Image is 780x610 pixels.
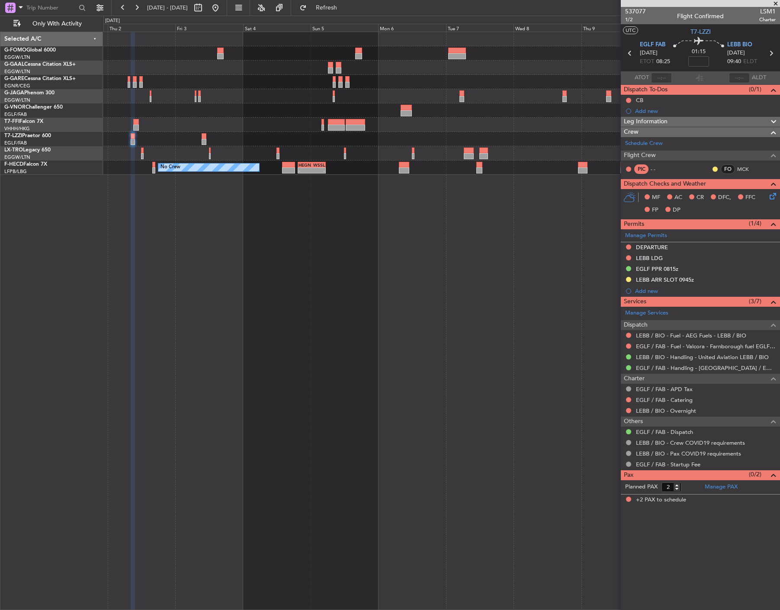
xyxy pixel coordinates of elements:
[378,24,446,32] div: Mon 6
[4,48,56,53] a: G-FOMOGlobal 6000
[4,90,55,96] a: G-JAGAPhenom 300
[727,49,745,58] span: [DATE]
[446,24,514,32] div: Tue 7
[4,162,23,167] span: F-HECD
[635,74,649,82] span: ATOT
[677,12,724,21] div: Flight Confirmed
[295,1,347,15] button: Refresh
[625,483,658,491] label: Planned PAX
[624,470,633,480] span: Pax
[636,343,776,350] a: EGLF / FAB - Fuel - Valcora - Farnborough fuel EGLF / FAB
[749,85,761,94] span: (0/1)
[634,164,648,174] div: PIC
[308,5,345,11] span: Refresh
[737,165,757,173] a: MCK
[640,58,654,66] span: ETOT
[4,76,24,81] span: G-GARE
[624,179,706,189] span: Dispatch Checks and Weather
[651,73,672,83] input: --:--
[26,1,76,14] input: Trip Number
[718,193,731,202] span: DFC,
[4,48,26,53] span: G-FOMO
[635,107,776,115] div: Add new
[581,24,649,32] div: Thu 9
[749,470,761,479] span: (0/2)
[690,27,711,36] span: T7-LZZI
[692,48,706,56] span: 01:15
[624,417,643,427] span: Others
[705,483,738,491] a: Manage PAX
[752,74,766,82] span: ALDT
[4,119,43,124] a: T7-FFIFalcon 7X
[624,127,639,137] span: Crew
[624,85,668,95] span: Dispatch To-Dos
[759,7,776,16] span: LSM1
[624,117,668,127] span: Leg Information
[624,219,644,229] span: Permits
[4,125,30,132] a: VHHH/HKG
[636,254,663,262] div: LEBB LDG
[4,90,24,96] span: G-JAGA
[635,287,776,295] div: Add new
[4,168,27,175] a: LFPB/LBG
[623,26,638,34] button: UTC
[4,148,23,153] span: LX-TRO
[745,193,755,202] span: FFC
[656,58,670,66] span: 08:25
[636,450,741,457] a: LEBB / BIO - Pax COVID19 requirements
[299,168,312,173] div: -
[243,24,311,32] div: Sat 4
[625,7,646,16] span: 537077
[636,428,693,436] a: EGLF / FAB - Dispatch
[651,165,670,173] div: - -
[636,265,678,273] div: EGLF PPR 0815z
[4,105,63,110] a: G-VNORChallenger 650
[624,374,645,384] span: Charter
[636,332,746,339] a: LEBB / BIO - Fuel - AEG Fuels - LEBB / BIO
[514,24,581,32] div: Wed 8
[652,206,658,215] span: FP
[625,139,663,148] a: Schedule Crew
[4,162,47,167] a: F-HECDFalcon 7X
[743,58,757,66] span: ELDT
[624,320,648,330] span: Dispatch
[4,68,30,75] a: EGGW/LTN
[636,244,668,251] div: DEPARTURE
[624,297,646,307] span: Services
[636,396,693,404] a: EGLF / FAB - Catering
[311,24,378,32] div: Sun 5
[4,83,30,89] a: EGNR/CEG
[697,193,704,202] span: CR
[636,385,693,393] a: EGLF / FAB - APD Tax
[311,168,325,173] div: -
[4,140,27,146] a: EGLF/FAB
[160,161,180,174] div: No Crew
[4,133,51,138] a: T7-LZZIPraetor 600
[4,154,30,161] a: EGGW/LTN
[4,97,30,103] a: EGGW/LTN
[636,461,700,468] a: EGLF / FAB - Startup Fee
[108,24,175,32] div: Thu 2
[636,407,696,414] a: LEBB / BIO - Overnight
[299,162,312,167] div: HEGN
[4,76,76,81] a: G-GARECessna Citation XLS+
[4,119,19,124] span: T7-FFI
[673,206,680,215] span: DP
[640,49,658,58] span: [DATE]
[636,439,745,446] a: LEBB / BIO - Crew COVID19 requirements
[22,21,91,27] span: Only With Activity
[636,353,769,361] a: LEBB / BIO - Handling - United Aviation LEBB / BIO
[759,16,776,23] span: Charter
[4,133,22,138] span: T7-LZZI
[4,54,30,61] a: EGGW/LTN
[636,364,776,372] a: EGLF / FAB - Handling - [GEOGRAPHIC_DATA] / EGLF / FAB
[625,16,646,23] span: 1/2
[10,17,94,31] button: Only With Activity
[640,41,665,49] span: EGLF FAB
[636,96,643,104] div: CB
[175,24,243,32] div: Fri 3
[311,162,325,167] div: WSSL
[721,164,735,174] div: FO
[674,193,682,202] span: AC
[625,309,668,318] a: Manage Services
